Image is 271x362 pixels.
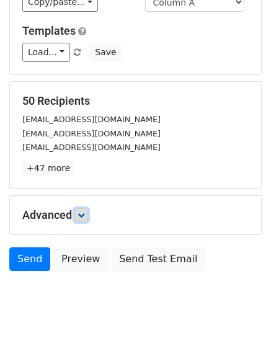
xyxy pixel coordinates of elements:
[209,302,271,362] iframe: Chat Widget
[22,115,161,124] small: [EMAIL_ADDRESS][DOMAIN_NAME]
[22,208,249,222] h5: Advanced
[22,129,161,138] small: [EMAIL_ADDRESS][DOMAIN_NAME]
[22,161,74,176] a: +47 more
[111,247,205,271] a: Send Test Email
[22,143,161,152] small: [EMAIL_ADDRESS][DOMAIN_NAME]
[9,247,50,271] a: Send
[22,43,70,62] a: Load...
[53,247,108,271] a: Preview
[22,94,249,108] h5: 50 Recipients
[89,43,122,62] button: Save
[22,24,76,37] a: Templates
